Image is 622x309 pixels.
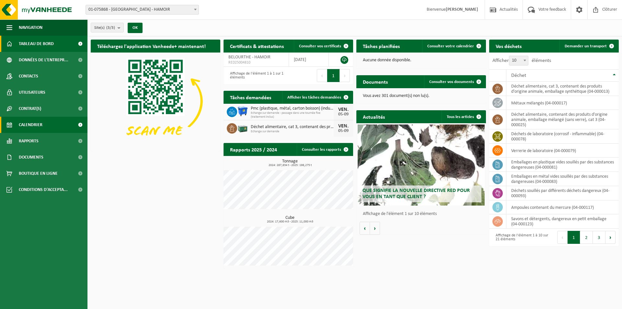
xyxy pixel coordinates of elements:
count: (3/3) [106,26,115,30]
td: déchet alimentaire, contenant des produits d'origine animale, emballage mélangé (sans verre), cat... [506,110,619,129]
img: PB-LB-0680-HPE-GN-01 [237,122,248,133]
span: Afficher les tâches demandées [287,95,341,100]
h3: Cube [227,216,353,223]
a: Consulter vos certificats [294,40,352,53]
div: VEN. [337,107,350,112]
span: Echange sur demande [251,130,334,134]
span: Documents [19,149,43,165]
button: Site(s)(3/3) [91,23,124,32]
button: OK [128,23,143,33]
span: Consulter vos documents [429,80,474,84]
div: VEN. [337,124,350,129]
h2: Téléchargez l'application Vanheede+ maintenant! [91,40,212,52]
a: Afficher les tâches demandées [282,91,352,104]
span: Conditions d'accepta... [19,182,68,198]
span: Boutique en ligne [19,165,58,182]
span: 01-075868 - BELOURTHE - HAMOIR [86,5,199,15]
strong: [PERSON_NAME] [446,7,478,12]
span: Pmc (plastique, métal, carton boisson) (industriel) [251,106,334,111]
button: 1 [327,69,340,82]
div: Affichage de l'élément 1 à 1 sur 1 éléments [227,68,285,83]
a: Consulter votre calendrier [422,40,485,53]
span: Site(s) [94,23,115,33]
span: Navigation [19,19,42,36]
span: Echange sur demande - passage dans une tournée fixe (traitement inclus) [251,111,334,119]
a: Consulter les rapports [297,143,352,156]
span: 2024: 287,834 t - 2025: 198,275 t [227,164,353,167]
span: Calendrier [19,117,42,133]
h2: Rapports 2025 / 2024 [224,143,283,156]
p: Affichage de l'élément 1 sur 10 éléments [363,212,483,216]
button: Volgende [370,222,380,235]
span: Tableau de bord [19,36,54,52]
a: Tous les articles [442,110,485,123]
span: Rapports [19,133,39,149]
p: Aucune donnée disponible. [363,58,479,63]
td: déchet alimentaire, cat 3, contenant des produits d'origine animale, emballage synthétique (04-00... [506,82,619,96]
span: Demander un transport [565,44,607,48]
h2: Vos déchets [489,40,528,52]
img: WB-1100-HPE-BE-01 [237,106,248,117]
td: ampoules contenant du mercure (04-000117) [506,200,619,214]
a: Que signifie la nouvelle directive RED pour vous en tant que client ? [358,125,485,206]
label: Afficher éléments [492,58,551,63]
button: 3 [593,231,605,244]
span: Consulter votre calendrier [427,44,474,48]
span: Contrat(s) [19,101,41,117]
h2: Actualités [356,110,391,123]
span: 10 [509,56,528,65]
img: Download de VHEPlus App [91,53,220,150]
span: 2024: 17,600 m3 - 2025: 11,000 m3 [227,220,353,223]
span: BELOURTHE - HAMOIR [228,55,271,60]
button: 2 [580,231,593,244]
h2: Documents [356,75,394,88]
span: Données de l'entrepr... [19,52,68,68]
button: Vorige [360,222,370,235]
span: RED25004810 [228,60,284,65]
span: 01-075868 - BELOURTHE - HAMOIR [86,5,199,14]
h3: Tonnage [227,159,353,167]
div: 05-09 [337,129,350,133]
a: Consulter vos documents [424,75,485,88]
a: Demander un transport [559,40,618,53]
span: Consulter vos certificats [299,44,341,48]
button: Previous [317,69,327,82]
td: déchets souillés par différents déchets dangereux (04-000093) [506,186,619,200]
div: 05-09 [337,112,350,117]
button: Next [340,69,350,82]
span: Contacts [19,68,38,84]
div: Affichage de l'élément 1 à 10 sur 21 éléments [492,230,551,244]
h2: Certificats & attestations [224,40,290,52]
button: Previous [557,231,568,244]
td: savons et détergents, dangereux en petit emballage (04-000123) [506,214,619,229]
td: emballages en plastique vides souillés par des substances dangereuses (04-000081) [506,158,619,172]
td: [DATE] [289,53,329,67]
span: Utilisateurs [19,84,45,101]
button: 1 [568,231,580,244]
p: Vous avez 301 document(s) non lu(s). [363,94,479,98]
button: Next [605,231,616,244]
td: verrerie de laboratoire (04-000079) [506,144,619,158]
h2: Tâches planifiées [356,40,406,52]
td: emballages en métal vides souillés par des substances dangereuses (04-000083) [506,172,619,186]
h2: Tâches demandées [224,91,278,103]
td: déchets de laboratoire (corrosif - inflammable) (04-000078) [506,129,619,144]
span: Déchet [511,73,526,78]
td: métaux mélangés (04-000017) [506,96,619,110]
span: Déchet alimentaire, cat 3, contenant des produits d'origine animale, emballage s... [251,125,334,130]
span: Que signifie la nouvelle directive RED pour vous en tant que client ? [363,188,470,199]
